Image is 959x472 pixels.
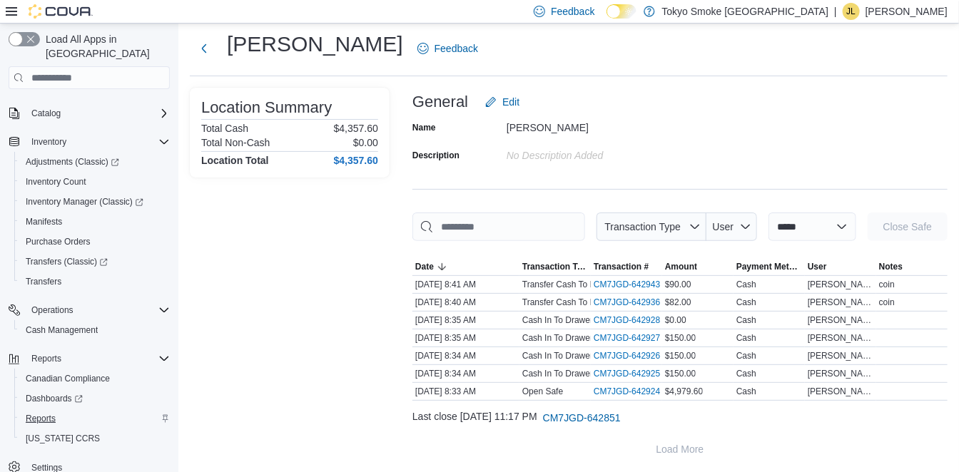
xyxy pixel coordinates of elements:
[412,365,519,382] div: [DATE] 8:34 AM
[20,322,103,339] a: Cash Management
[31,136,66,148] span: Inventory
[876,258,948,275] button: Notes
[20,410,170,427] span: Reports
[847,3,856,20] span: JL
[808,297,873,308] span: [PERSON_NAME]
[40,32,170,61] span: Load All Apps in [GEOGRAPHIC_DATA]
[26,133,72,150] button: Inventory
[736,279,756,290] div: Cash
[736,386,756,397] div: Cash
[20,370,116,387] a: Canadian Compliance
[665,332,696,344] span: $150.00
[31,304,73,316] span: Operations
[594,279,671,290] a: CM7JGD-642943External link
[201,155,269,166] h4: Location Total
[879,279,895,290] span: coin
[594,332,671,344] a: CM7JGD-642927External link
[26,276,61,287] span: Transfers
[591,258,662,275] button: Transaction #
[26,216,62,227] span: Manifests
[14,369,176,389] button: Canadian Compliance
[866,3,948,20] p: [PERSON_NAME]
[736,332,756,344] div: Cash
[14,429,176,448] button: [US_STATE] CCRS
[20,410,61,427] a: Reports
[412,258,519,275] button: Date
[412,34,484,63] a: Feedback
[519,258,591,275] button: Transaction Type
[14,272,176,292] button: Transfers
[736,350,756,361] div: Cash
[3,300,176,320] button: Operations
[522,314,685,326] p: Cash In To Drawer (Virtual Cash Drawer 1)
[665,386,703,397] span: $4,979.60
[26,156,119,168] span: Adjustments (Classic)
[665,314,686,326] span: $0.00
[808,279,873,290] span: [PERSON_NAME]
[665,279,691,290] span: $90.00
[412,435,948,463] button: Load More
[713,221,734,232] span: User
[537,404,626,432] button: CM7JGD-642851
[20,153,125,170] a: Adjustments (Classic)
[26,196,143,207] span: Inventory Manager (Classic)
[412,212,585,241] input: This is a search bar. As you type, the results lower in the page will automatically filter.
[479,88,525,116] button: Edit
[20,390,88,407] a: Dashboards
[20,322,170,339] span: Cash Management
[31,108,61,119] span: Catalog
[26,302,170,319] span: Operations
[594,368,671,379] a: CM7JGD-642925External link
[20,273,170,290] span: Transfers
[805,258,876,275] button: User
[26,350,170,367] span: Reports
[415,261,434,272] span: Date
[201,99,332,116] h3: Location Summary
[594,386,671,397] a: CM7JGD-642924External link
[227,30,403,58] h1: [PERSON_NAME]
[353,137,378,148] p: $0.00
[20,430,106,447] a: [US_STATE] CCRS
[20,253,113,270] a: Transfers (Classic)
[522,297,683,308] p: Transfer Cash To Drawer (Cash Drawer 1)
[31,353,61,364] span: Reports
[706,212,757,241] button: User
[665,368,696,379] span: $150.00
[879,261,903,272] span: Notes
[26,256,108,267] span: Transfers (Classic)
[20,153,170,170] span: Adjustments (Classic)
[20,213,170,230] span: Manifests
[26,302,79,319] button: Operations
[20,213,68,230] a: Manifests
[412,93,468,111] h3: General
[522,279,683,290] p: Transfer Cash To Drawer (Cash Drawer 3)
[502,95,519,109] span: Edit
[665,350,696,361] span: $150.00
[20,173,170,190] span: Inventory Count
[26,133,170,150] span: Inventory
[522,386,563,397] p: Open Safe
[201,123,248,134] h6: Total Cash
[20,390,170,407] span: Dashboards
[14,212,176,232] button: Manifests
[412,122,436,133] label: Name
[20,253,170,270] span: Transfers (Classic)
[736,297,756,308] div: Cash
[662,258,734,275] button: Amount
[14,409,176,429] button: Reports
[522,350,659,361] p: Cash In To Drawer (Cash Drawer 3)
[3,103,176,123] button: Catalog
[26,105,170,122] span: Catalog
[26,176,86,188] span: Inventory Count
[808,386,873,397] span: [PERSON_NAME]
[522,261,588,272] span: Transaction Type
[808,332,873,344] span: [PERSON_NAME]
[20,430,170,447] span: Washington CCRS
[843,3,860,20] div: Jenefer Luchies
[412,312,519,329] div: [DATE] 8:35 AM
[879,297,895,308] span: coin
[26,373,110,384] span: Canadian Compliance
[412,347,519,364] div: [DATE] 8:34 AM
[594,350,671,361] a: CM7JGD-642926External link
[551,4,594,19] span: Feedback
